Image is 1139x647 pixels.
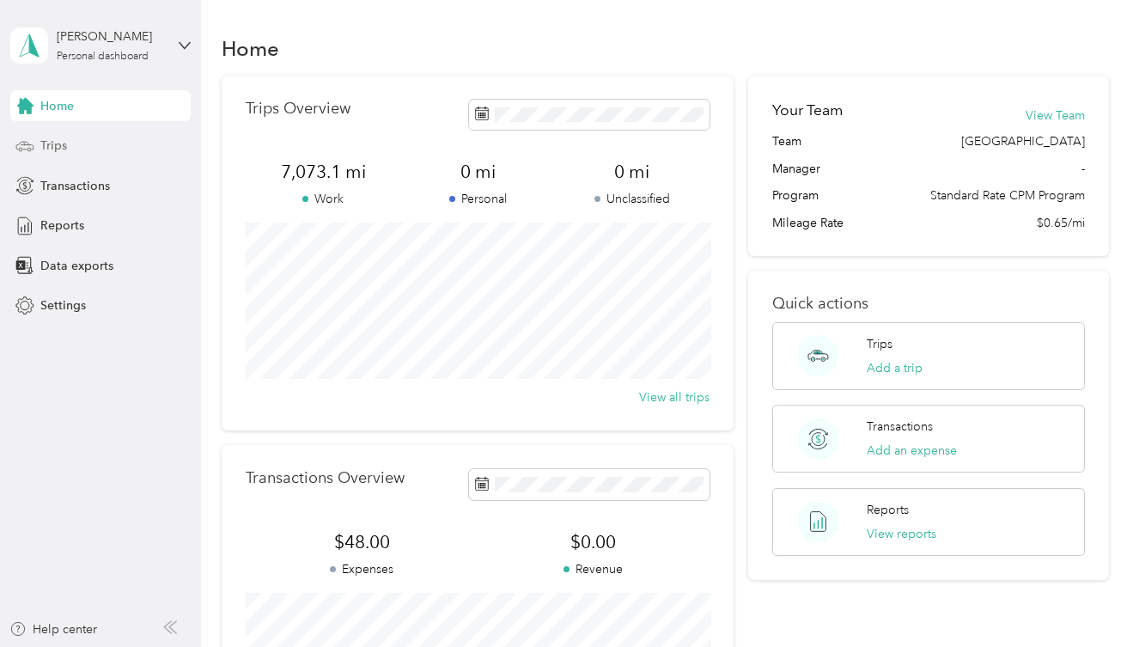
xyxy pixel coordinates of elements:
[40,296,86,314] span: Settings
[867,501,909,519] p: Reports
[40,257,113,275] span: Data exports
[222,40,279,58] h1: Home
[639,388,710,406] button: View all trips
[246,160,400,184] span: 7,073.1 mi
[772,160,820,178] span: Manager
[478,530,710,554] span: $0.00
[40,177,110,195] span: Transactions
[40,137,67,155] span: Trips
[40,97,74,115] span: Home
[867,525,936,543] button: View reports
[555,160,710,184] span: 0 mi
[867,359,923,377] button: Add a trip
[246,530,478,554] span: $48.00
[1043,551,1139,647] iframe: Everlance-gr Chat Button Frame
[555,190,710,208] p: Unclassified
[867,442,957,460] button: Add an expense
[9,620,97,638] button: Help center
[57,52,149,62] div: Personal dashboard
[867,418,933,436] p: Transactions
[1081,160,1085,178] span: -
[246,560,478,578] p: Expenses
[867,335,892,353] p: Trips
[772,100,843,121] h2: Your Team
[772,214,844,232] span: Mileage Rate
[930,186,1085,204] span: Standard Rate CPM Program
[772,186,819,204] span: Program
[40,217,84,235] span: Reports
[246,190,400,208] p: Work
[1026,107,1085,125] button: View Team
[400,190,555,208] p: Personal
[1037,214,1085,232] span: $0.65/mi
[246,100,350,118] p: Trips Overview
[772,295,1085,313] p: Quick actions
[57,27,164,46] div: [PERSON_NAME]
[478,560,710,578] p: Revenue
[400,160,555,184] span: 0 mi
[961,132,1085,150] span: [GEOGRAPHIC_DATA]
[246,469,405,487] p: Transactions Overview
[772,132,801,150] span: Team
